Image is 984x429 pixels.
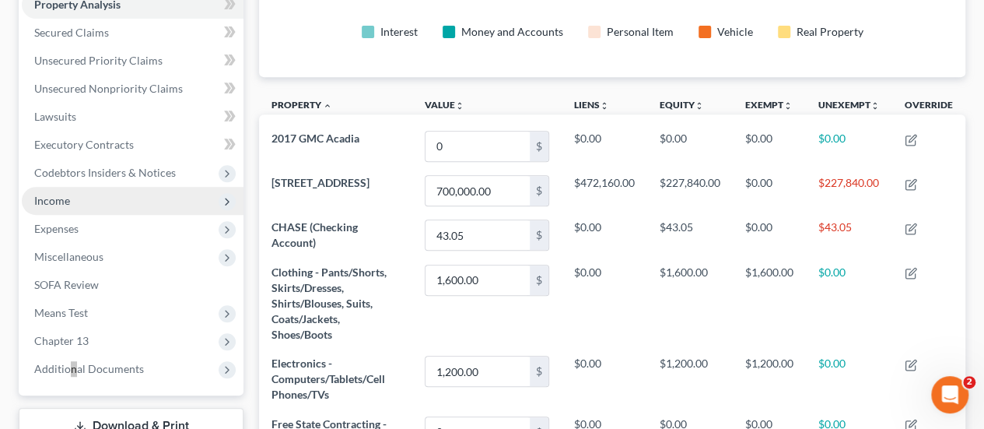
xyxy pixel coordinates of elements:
[323,101,332,111] i: expand_less
[733,350,806,410] td: $1,200.00
[562,258,647,349] td: $0.00
[574,99,609,111] a: Liensunfold_more
[34,166,176,179] span: Codebtors Insiders & Notices
[745,99,793,111] a: Exemptunfold_more
[733,213,806,258] td: $0.00
[600,101,609,111] i: unfold_more
[271,265,387,341] span: Clothing - Pants/Shorts, Skirts/Dresses, Shirts/Blouses, Suits, Coats/Jackets, Shoes/Boots
[22,271,243,299] a: SOFA Review
[461,24,563,40] div: Money and Accounts
[647,124,733,168] td: $0.00
[818,99,880,111] a: Unexemptunfold_more
[607,24,674,40] div: Personal Item
[34,54,163,67] span: Unsecured Priority Claims
[34,26,109,39] span: Secured Claims
[271,99,332,111] a: Property expand_less
[425,220,530,250] input: 0.00
[425,132,530,161] input: 0.00
[34,194,70,207] span: Income
[22,19,243,47] a: Secured Claims
[647,350,733,410] td: $1,200.00
[660,99,704,111] a: Equityunfold_more
[530,265,548,295] div: $
[647,169,733,213] td: $227,840.00
[797,24,863,40] div: Real Property
[717,24,753,40] div: Vehicle
[22,103,243,131] a: Lawsuits
[380,24,418,40] div: Interest
[425,265,530,295] input: 0.00
[892,90,965,125] th: Override
[806,124,892,168] td: $0.00
[806,258,892,349] td: $0.00
[271,357,385,401] span: Electronics - Computers/Tablets/Cell Phones/TVs
[34,334,89,347] span: Chapter 13
[963,376,975,389] span: 2
[806,169,892,213] td: $227,840.00
[271,176,369,189] span: [STREET_ADDRESS]
[530,220,548,250] div: $
[34,362,144,375] span: Additional Documents
[425,357,530,386] input: 0.00
[22,75,243,103] a: Unsecured Nonpriority Claims
[34,278,99,291] span: SOFA Review
[562,350,647,410] td: $0.00
[455,101,464,111] i: unfold_more
[806,350,892,410] td: $0.00
[870,101,880,111] i: unfold_more
[562,169,647,213] td: $472,160.00
[931,376,968,413] iframe: Intercom live chat
[22,47,243,75] a: Unsecured Priority Claims
[695,101,704,111] i: unfold_more
[530,132,548,161] div: $
[647,213,733,258] td: $43.05
[34,110,76,123] span: Lawsuits
[34,306,88,319] span: Means Test
[34,82,183,95] span: Unsecured Nonpriority Claims
[806,213,892,258] td: $43.05
[34,138,134,151] span: Executory Contracts
[271,132,359,145] span: 2017 GMC Acadia
[425,99,464,111] a: Valueunfold_more
[562,124,647,168] td: $0.00
[271,220,358,249] span: CHASE (Checking Account)
[562,213,647,258] td: $0.00
[733,169,806,213] td: $0.00
[425,176,530,206] input: 0.00
[733,258,806,349] td: $1,600.00
[34,250,103,263] span: Miscellaneous
[783,101,793,111] i: unfold_more
[530,176,548,206] div: $
[530,357,548,386] div: $
[647,258,733,349] td: $1,600.00
[34,222,79,235] span: Expenses
[733,124,806,168] td: $0.00
[22,131,243,159] a: Executory Contracts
